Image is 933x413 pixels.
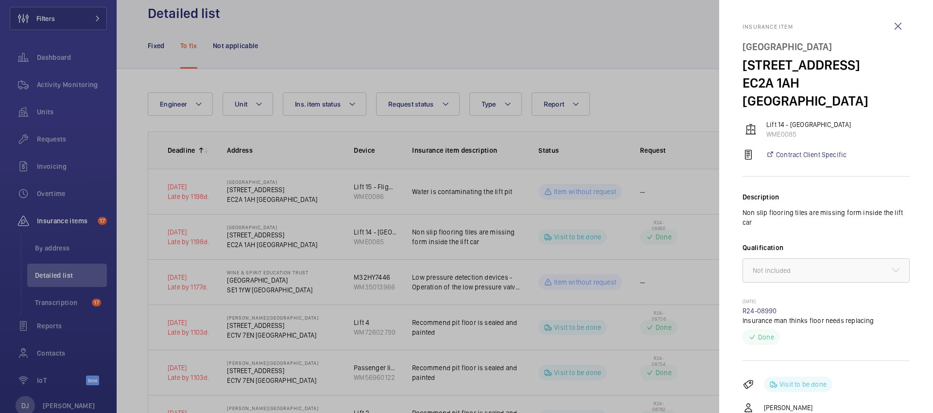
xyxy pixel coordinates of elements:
p: Lift 14 - [GEOGRAPHIC_DATA] [766,120,910,129]
img: elevator.svg [745,124,757,135]
p: [DATE] [743,298,910,306]
span: Not included [753,267,791,274]
p: [PERSON_NAME] [764,403,812,413]
div: Description [743,192,910,202]
div: [GEOGRAPHIC_DATA] [743,38,910,56]
a: R24-08990 [743,307,777,315]
p: Non slip flooring tiles are missing form inside the lift car [743,208,910,227]
p: Done [758,332,774,342]
label: Qualification [743,243,910,252]
p: Insurance man thinks floor needs replacing [743,316,910,325]
h4: [STREET_ADDRESS] EC2A 1AH [GEOGRAPHIC_DATA] [743,38,910,110]
p: WME0085 [766,129,910,139]
a: Contract Client Specific [766,150,847,160]
p: Visit to be done [779,379,827,389]
p: Insurance item [743,23,910,30]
